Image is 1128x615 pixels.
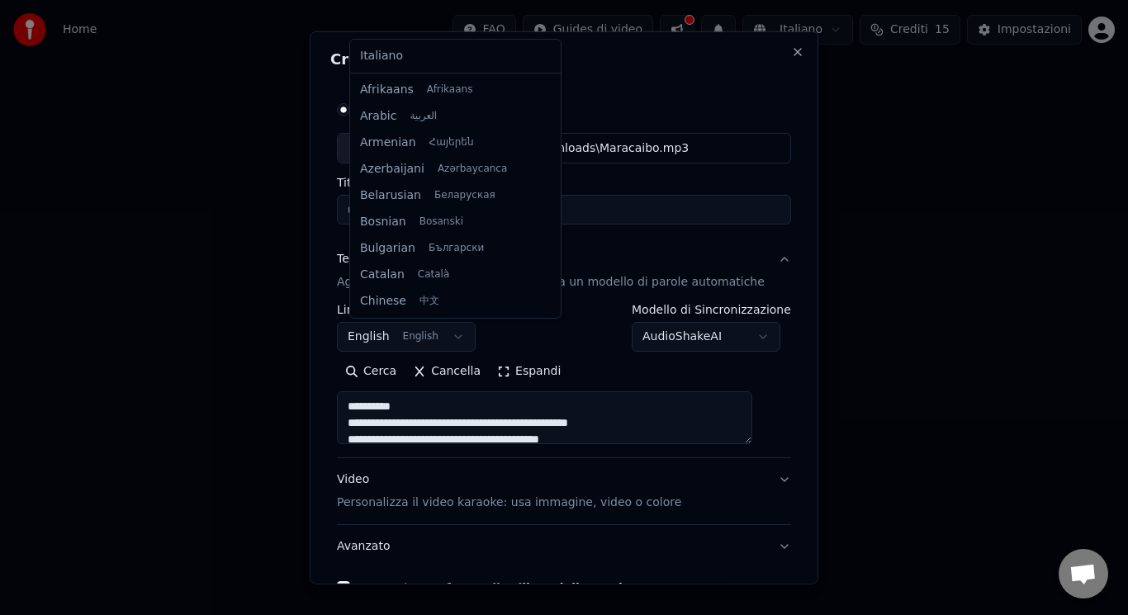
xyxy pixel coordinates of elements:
span: Հայերեն [429,136,474,149]
span: Afrikaans [427,83,473,97]
span: Български [429,242,484,255]
span: Armenian [360,135,416,151]
span: Arabic [360,108,396,125]
span: Bulgarian [360,240,415,257]
span: Italiano [360,48,403,64]
span: Bosnian [360,214,406,230]
span: Catalan [360,267,405,283]
span: Afrikaans [360,82,414,98]
span: العربية [410,110,437,123]
span: Azerbaijani [360,161,424,177]
span: Chinese [360,293,406,310]
span: Azərbaycanca [438,163,507,176]
span: 中文 [419,295,439,308]
span: Беларуская [434,189,495,202]
span: Belarusian [360,187,421,204]
span: Bosanski [419,215,463,229]
span: Català [418,268,449,281]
